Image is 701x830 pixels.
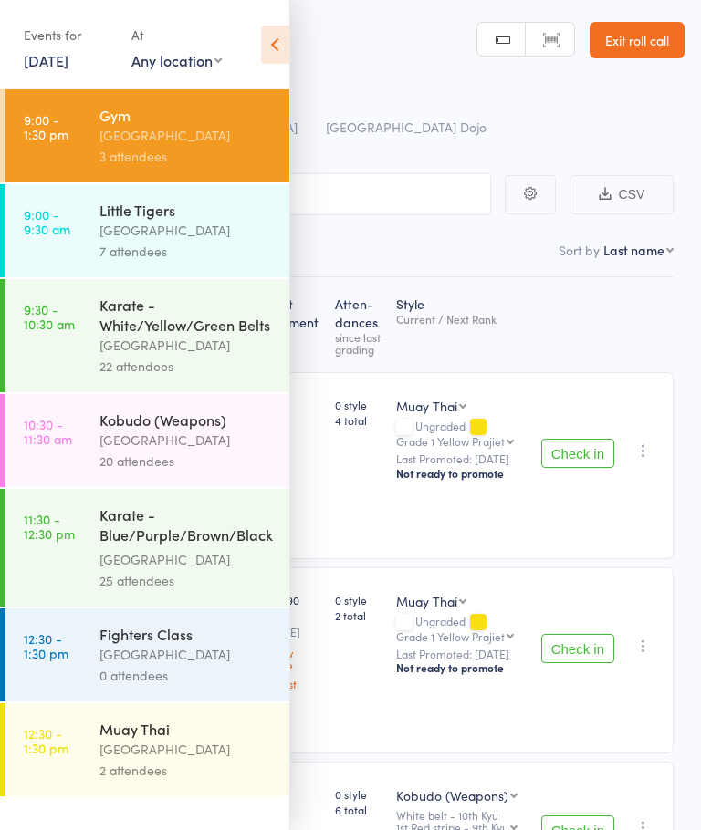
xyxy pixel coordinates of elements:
small: Due [DATE] [266,613,321,639]
a: [DATE] [24,50,68,70]
div: Style [389,285,533,364]
time: 10:30 - 11:30 am [24,417,72,446]
div: Kobudo (Weapons) [396,786,508,804]
div: [GEOGRAPHIC_DATA] [99,220,274,241]
div: [GEOGRAPHIC_DATA] [99,549,274,570]
span: 0 style [335,786,382,802]
time: 9:30 - 10:30 am [24,302,75,331]
span: 0 style [335,397,382,412]
div: Not ready to promote [396,466,526,481]
a: 9:30 -10:30 amKarate - White/Yellow/Green Belts[GEOGRAPHIC_DATA]22 attendees [5,279,289,392]
div: $59.90 [266,592,321,690]
a: Show more [266,647,321,670]
a: 9:00 -9:30 amLittle Tigers[GEOGRAPHIC_DATA]7 attendees [5,184,289,277]
div: Kobudo (Weapons) [99,410,274,430]
div: 20 attendees [99,451,274,472]
span: 4 total [335,412,382,428]
div: Not ready to promote [396,660,526,675]
time: 11:30 - 12:30 pm [24,512,75,541]
div: Next Payment [258,285,329,364]
div: Atten­dances [328,285,389,364]
div: N/A [266,397,321,412]
span: 2 total [335,607,382,623]
div: Muay Thai [99,719,274,739]
button: Check in [541,634,614,663]
a: 10:30 -11:30 amKobudo (Weapons)[GEOGRAPHIC_DATA]20 attendees [5,394,289,487]
div: 7 attendees [99,241,274,262]
a: Adjust [266,678,321,690]
div: Karate - Blue/Purple/Brown/Black Belts [99,504,274,549]
button: Check in [541,439,614,468]
div: Muay Thai [396,397,457,415]
a: 12:30 -1:30 pmMuay Thai[GEOGRAPHIC_DATA]2 attendees [5,703,289,796]
div: [GEOGRAPHIC_DATA] [99,430,274,451]
div: 25 attendees [99,570,274,591]
div: N/A [266,786,321,802]
div: Events for [24,20,113,50]
div: Last name [603,241,664,259]
div: since last grading [335,331,382,355]
time: 9:00 - 1:30 pm [24,112,68,141]
span: [GEOGRAPHIC_DATA] Dojo [326,118,487,136]
div: Ungraded [396,420,526,447]
div: 22 attendees [99,356,274,377]
span: 0 style [335,592,382,607]
div: [GEOGRAPHIC_DATA] [99,335,274,356]
div: Gym [99,105,274,125]
a: 9:00 -1:30 pmGym[GEOGRAPHIC_DATA]3 attendees [5,89,289,182]
time: 12:30 - 1:30 pm [24,631,68,660]
label: Sort by [559,241,600,259]
span: 6 total [335,802,382,817]
div: [GEOGRAPHIC_DATA] [99,739,274,760]
div: Grade 1 Yellow Prajiet [396,435,505,447]
div: Little Tigers [99,200,274,220]
div: 0 attendees [99,665,274,686]
div: [GEOGRAPHIC_DATA] [99,644,274,665]
button: CSV [570,175,674,214]
time: 9:00 - 9:30 am [24,207,70,236]
div: Muay Thai [396,592,457,610]
small: Last Promoted: [DATE] [396,648,526,660]
time: 12:30 - 1:30 pm [24,726,68,755]
div: Grade 1 Yellow Prajiet [396,630,505,642]
div: 2 attendees [99,760,274,781]
div: Ungraded [396,615,526,642]
a: Exit roll call [590,22,685,58]
div: At [131,20,222,50]
a: 12:30 -1:30 pmFighters Class[GEOGRAPHIC_DATA]0 attendees [5,608,289,701]
div: Current / Next Rank [396,313,526,325]
div: 3 attendees [99,146,274,167]
a: 11:30 -12:30 pmKarate - Blue/Purple/Brown/Black Belts[GEOGRAPHIC_DATA]25 attendees [5,489,289,607]
small: Last Promoted: [DATE] [396,452,526,465]
div: Karate - White/Yellow/Green Belts [99,295,274,335]
div: [GEOGRAPHIC_DATA] [99,125,274,146]
div: Fighters Class [99,624,274,644]
div: Any location [131,50,222,70]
